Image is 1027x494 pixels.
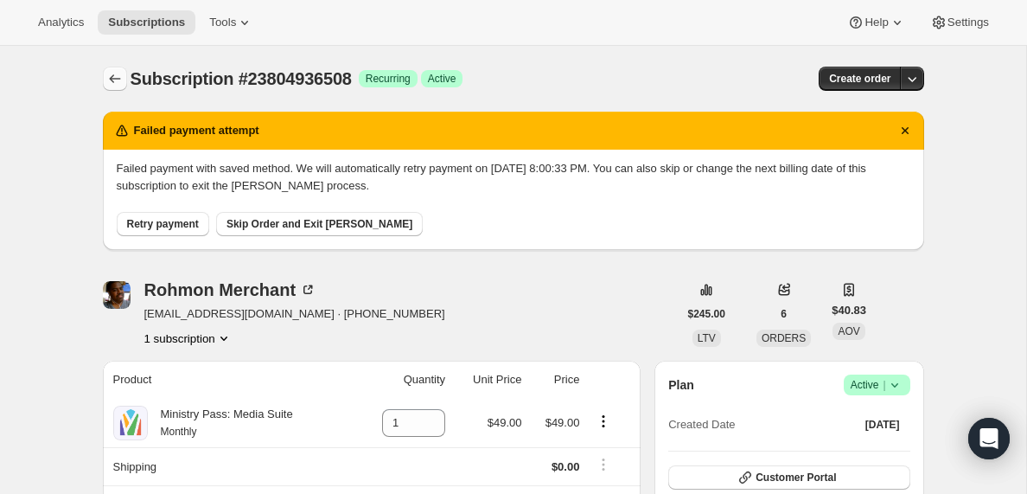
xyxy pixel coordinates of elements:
div: Ministry Pass: Media Suite [148,406,293,440]
img: product img [113,406,148,440]
th: Product [103,361,356,399]
span: $0.00 [552,460,580,473]
span: $49.00 [545,416,580,429]
span: [DATE] [865,418,900,432]
span: Active [428,72,456,86]
button: Subscriptions [98,10,195,35]
th: Shipping [103,447,356,485]
span: Help [864,16,888,29]
span: Recurring [366,72,411,86]
button: Product actions [590,412,617,431]
button: Tools [199,10,264,35]
button: Help [837,10,915,35]
span: Create order [829,72,890,86]
span: [EMAIL_ADDRESS][DOMAIN_NAME] · [PHONE_NUMBER] [144,305,445,323]
th: Unit Price [450,361,526,399]
h2: Plan [668,376,694,394]
span: $245.00 [688,307,725,321]
span: $40.83 [832,302,866,319]
span: $49.00 [488,416,522,429]
button: 6 [770,302,797,326]
span: Retry payment [127,217,199,231]
span: Analytics [38,16,84,29]
span: Rohmon Merchant [103,281,131,309]
button: Product actions [144,330,233,347]
span: Tools [209,16,236,29]
th: Quantity [355,361,450,399]
div: Open Intercom Messenger [968,418,1010,459]
button: Create order [819,67,901,91]
span: Subscriptions [108,16,185,29]
button: Subscriptions [103,67,127,91]
button: Retry payment [117,212,209,236]
span: AOV [838,325,859,337]
p: Failed payment with saved method. We will automatically retry payment on [DATE] 8:00:33 PM. You c... [117,160,910,195]
button: [DATE] [855,413,910,437]
h2: Failed payment attempt [134,122,259,139]
span: ORDERS [762,332,806,344]
span: LTV [698,332,716,344]
button: Settings [920,10,999,35]
button: $245.00 [678,302,736,326]
span: Skip Order and Exit [PERSON_NAME] [226,217,412,231]
button: Customer Portal [668,465,909,490]
th: Price [526,361,584,399]
span: 6 [781,307,787,321]
span: Settings [947,16,989,29]
div: Rohmon Merchant [144,281,317,298]
span: Subscription #23804936508 [131,69,352,88]
button: Shipping actions [590,455,617,474]
button: Skip Order and Exit [PERSON_NAME] [216,212,423,236]
button: Analytics [28,10,94,35]
span: | [883,378,885,392]
span: Customer Portal [756,471,836,484]
span: Created Date [668,416,735,433]
span: Active [851,376,903,394]
small: Monthly [161,426,197,438]
button: Dismiss notification [893,119,917,143]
